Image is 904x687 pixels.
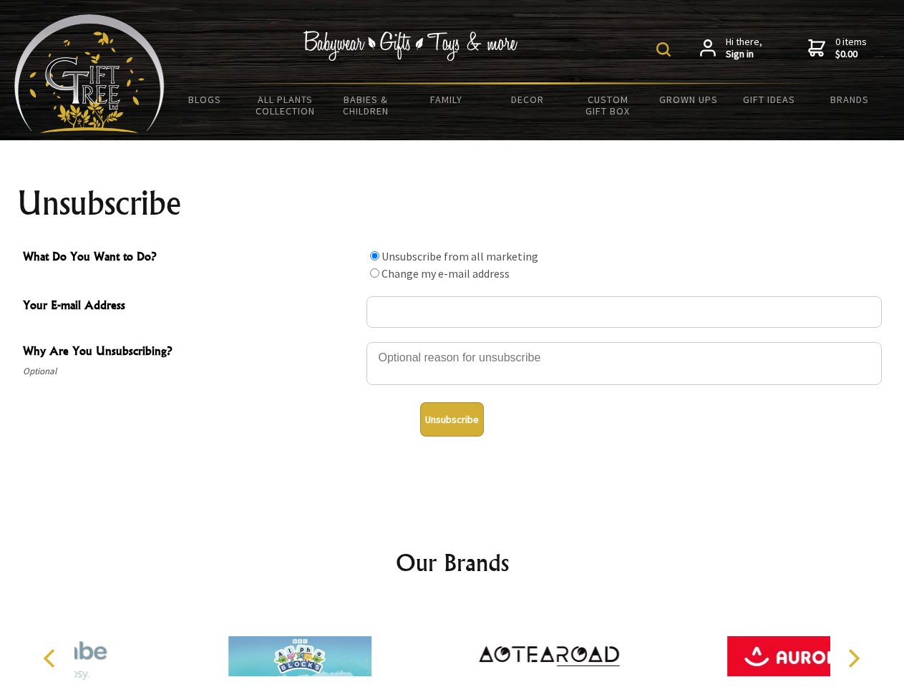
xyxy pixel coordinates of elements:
[23,248,359,268] span: What Do You Want to Do?
[14,14,165,133] img: Babyware - Gifts - Toys and more...
[165,84,246,114] a: BLOGS
[420,402,484,437] button: Unsubscribe
[810,84,890,114] a: Brands
[381,266,510,281] label: Change my e-mail address
[370,251,379,260] input: What Do You Want to Do?
[487,84,568,114] a: Decor
[648,84,729,114] a: Grown Ups
[303,31,518,61] img: Babywear - Gifts - Toys & more
[381,249,538,263] label: Unsubscribe from all marketing
[17,186,888,220] h1: Unsubscribe
[808,36,867,61] a: 0 items$0.00
[568,84,648,126] a: Custom Gift Box
[407,84,487,114] a: Family
[835,48,867,61] strong: $0.00
[366,296,882,328] input: Your E-mail Address
[370,268,379,278] input: What Do You Want to Do?
[36,643,67,674] button: Previous
[29,545,876,580] h2: Our Brands
[23,363,359,380] span: Optional
[23,342,359,363] span: Why Are You Unsubscribing?
[326,84,407,126] a: Babies & Children
[726,48,762,61] strong: Sign in
[23,296,359,317] span: Your E-mail Address
[246,84,326,126] a: All Plants Collection
[366,342,882,385] textarea: Why Are You Unsubscribing?
[729,84,810,114] a: Gift Ideas
[656,42,671,57] img: product search
[700,36,762,61] a: Hi there,Sign in
[837,643,869,674] button: Next
[835,35,867,61] span: 0 items
[726,36,762,61] span: Hi there,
